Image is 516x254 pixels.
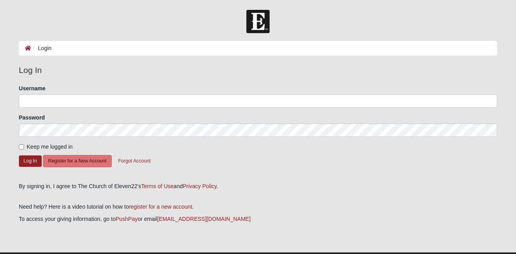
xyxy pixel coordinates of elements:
[157,216,251,222] a: [EMAIL_ADDRESS][DOMAIN_NAME]
[31,44,52,52] li: Login
[246,10,270,33] img: Church of Eleven22 Logo
[19,64,497,77] legend: Log In
[183,183,216,189] a: Privacy Policy
[43,155,111,167] button: Register for a New Account
[19,114,45,121] label: Password
[19,203,497,211] p: Need help? Here is a video tutorial on how to .
[129,204,192,210] a: register for a new account
[19,215,497,223] p: To access your giving information, go to or email
[116,216,138,222] a: PushPay
[27,144,73,150] span: Keep me logged in
[19,84,46,92] label: Username
[19,144,24,149] input: Keep me logged in
[113,155,155,167] button: Forgot Account
[141,183,173,189] a: Terms of Use
[19,155,42,167] button: Log In
[19,182,497,190] div: By signing in, I agree to The Church of Eleven22's and .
